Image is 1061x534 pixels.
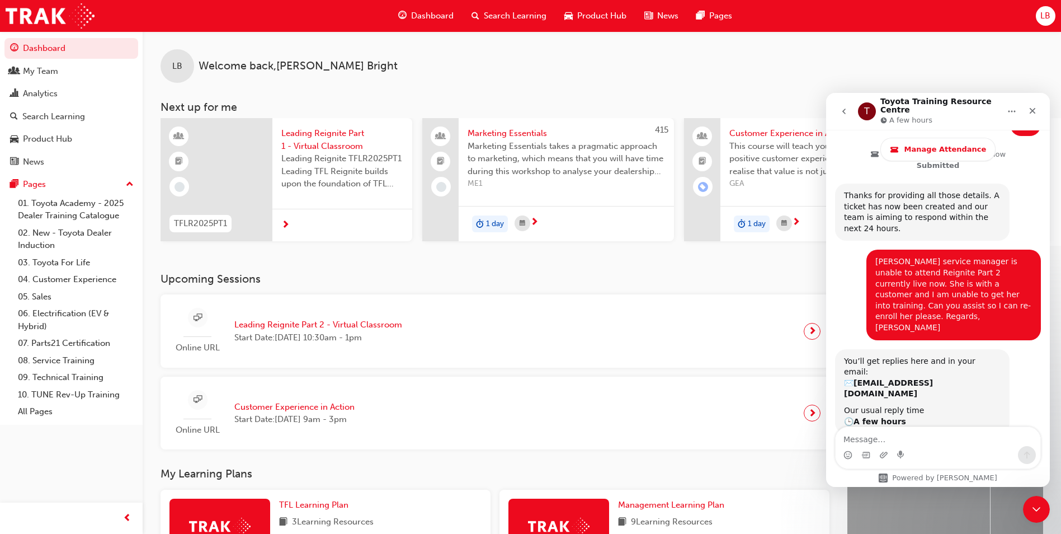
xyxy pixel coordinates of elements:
[6,3,95,29] img: Trak
[699,154,706,169] span: booktick-icon
[709,10,732,22] span: Pages
[468,140,665,178] span: Marketing Essentials takes a pragmatic approach to marketing, which means that you will have time...
[13,195,138,224] a: 01. Toyota Academy - 2025 Dealer Training Catalogue
[234,318,402,331] span: Leading Reignite Part 2 - Virtual Classroom
[644,9,653,23] span: news-icon
[234,401,355,414] span: Customer Experience in Action
[696,9,705,23] span: pages-icon
[169,424,225,437] span: Online URL
[175,182,185,192] span: learningRecordVerb_NONE-icon
[486,218,504,231] span: 1 day
[729,127,927,140] span: Customer Experience in Action
[468,177,665,190] span: ME1
[4,38,138,59] a: Dashboard
[169,341,225,354] span: Online URL
[463,4,555,27] a: search-iconSearch Learning
[234,331,402,344] span: Start Date: [DATE] 10:30am - 1pm
[10,134,18,144] span: car-icon
[10,89,18,99] span: chart-icon
[729,177,927,190] span: GEA
[618,516,626,530] span: book-icon
[169,303,820,359] a: Online URLLeading Reignite Part 2 - Virtual ClassroomStart Date:[DATE] 10:30am - 1pm
[699,129,706,144] span: people-icon
[4,174,138,195] button: Pages
[808,405,817,421] span: next-icon
[279,516,287,530] span: book-icon
[4,83,138,104] a: Analytics
[174,217,227,230] span: TFLR2025PT1
[1036,6,1055,26] button: LB
[23,178,46,191] div: Pages
[22,110,85,123] div: Search Learning
[437,129,445,144] span: people-icon
[13,254,138,271] a: 03. Toyota For Life
[143,101,1061,114] h3: Next up for me
[564,9,573,23] span: car-icon
[808,324,817,339] span: next-icon
[398,9,407,23] span: guage-icon
[123,512,131,526] span: prev-icon
[292,516,374,530] span: 3 Learning Resources
[618,500,724,510] span: Management Learning Plan
[4,106,138,127] a: Search Learning
[13,288,138,306] a: 05. Sales
[161,118,412,241] a: TFLR2025PT1Leading Reignite Part 1 - Virtual ClassroomLeading Reignite TFLR2025PT1 Leading TFL Re...
[4,61,138,82] a: My Team
[172,60,182,73] span: LB
[234,413,355,426] span: Start Date: [DATE] 9am - 3pm
[13,335,138,352] a: 07. Parts21 Certification
[4,36,138,174] button: DashboardMy TeamAnalyticsSearch LearningProduct HubNews
[471,9,479,23] span: search-icon
[281,221,290,231] span: next-icon
[279,499,353,512] a: TFL Learning Plan
[520,217,525,231] span: calendar-icon
[729,140,927,178] span: This course will teach you how to guarantee a positive customer experience every time, and to rea...
[281,152,403,190] span: Leading Reignite TFLR2025PT1 Leading TFL Reignite builds upon the foundation of TFL Reignite, rea...
[530,218,539,228] span: next-icon
[175,129,183,144] span: learningResourceType_INSTRUCTOR_LED-icon
[476,217,484,231] span: duration-icon
[631,516,713,530] span: 9 Learning Resources
[698,182,708,192] span: learningRecordVerb_ENROLL-icon
[279,500,348,510] span: TFL Learning Plan
[161,467,829,480] h3: My Learning Plans
[13,403,138,420] a: All Pages
[10,112,18,122] span: search-icon
[281,127,403,152] span: Leading Reignite Part 1 - Virtual Classroom
[13,305,138,335] a: 06. Electrification (EV & Hybrid)
[657,10,678,22] span: News
[792,218,800,228] span: next-icon
[436,182,446,192] span: learningRecordVerb_NONE-icon
[389,4,463,27] a: guage-iconDashboard
[23,65,58,78] div: My Team
[4,152,138,172] a: News
[161,273,829,285] h3: Upcoming Sessions
[10,44,18,54] span: guage-icon
[23,156,44,168] div: News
